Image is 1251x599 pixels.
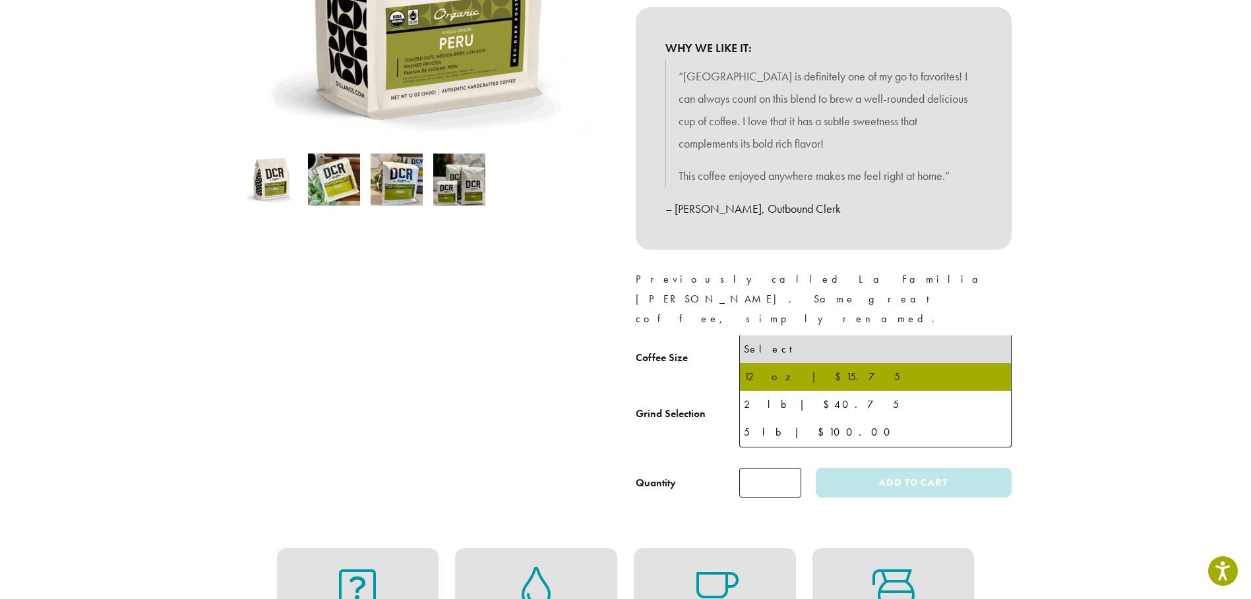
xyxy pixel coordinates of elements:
div: 2 lb | $40.75 [744,395,1007,414]
button: Add to cart [816,468,1011,498]
p: “[GEOGRAPHIC_DATA] is definitely one of my go to favorites! I can always count on this blend to b... [679,65,969,154]
img: Peru - Image 2 [308,154,360,206]
img: Peru - Image 4 [433,154,485,206]
label: Coffee Size [636,349,739,368]
p: – [PERSON_NAME], Outbound Clerk [665,198,982,220]
input: Product quantity [739,468,801,498]
div: 12 oz | $15.75 [744,367,1007,387]
li: Select [740,335,1011,363]
div: 5 lb | $100.00 [744,422,1007,442]
img: Peru - Image 3 [371,154,423,206]
div: Quantity [636,475,676,491]
p: Previously called La Familia [PERSON_NAME]. Same great coffee, simply renamed. [636,270,1012,329]
img: Peru [245,154,297,206]
b: WHY WE LIKE IT: [665,37,982,59]
label: Grind Selection [636,405,739,424]
p: This coffee enjoyed anywhere makes me feel right at home.” [679,165,969,187]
